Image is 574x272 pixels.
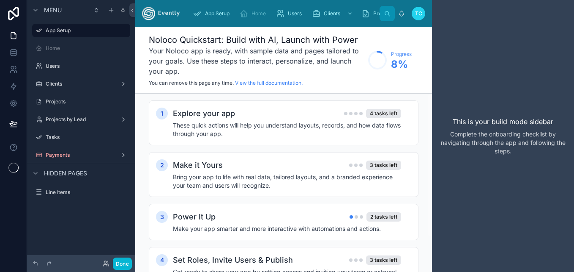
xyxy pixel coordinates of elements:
label: Users [46,63,128,69]
span: Clients [324,10,340,17]
span: Progress [391,51,412,58]
img: App logo [142,7,180,20]
span: 8 % [391,58,412,71]
a: App Setup [32,24,130,37]
a: Clients [32,77,130,91]
a: Clients [309,6,357,21]
label: Clients [46,80,117,87]
span: App Setup [205,10,230,17]
h1: Noloco Quickstart: Build with AI, Launch with Power [149,34,364,46]
a: Users [273,6,308,21]
a: Payments [32,148,130,162]
span: Users [288,10,302,17]
a: Projects by Lead [32,113,130,126]
span: Menu [44,6,62,14]
p: This is your build mode sidebar [453,117,553,127]
label: App Setup [46,27,125,34]
span: Hidden pages [44,169,87,178]
a: Home [237,6,272,21]
label: Tasks [46,134,128,141]
label: Payments [46,152,117,158]
a: View the full documentation. [235,80,303,86]
h3: Your Noloco app is ready, with sample data and pages tailored to your goals. Use these steps to i... [149,46,364,76]
a: Projects [32,95,130,108]
label: Home [46,45,128,52]
a: Line Items [32,186,130,199]
span: You can remove this page any time. [149,80,234,86]
label: Line Items [46,189,128,196]
a: Users [32,59,130,73]
label: Projects [46,98,128,105]
span: Projects [373,10,393,17]
a: Projects [359,6,410,21]
button: Done [113,258,132,270]
span: TC [415,10,422,17]
a: App Setup [191,6,235,21]
a: Home [32,42,130,55]
div: scrollable content [186,4,380,23]
p: Complete the onboarding checklist by navigating through the app and following the steps. [439,130,567,155]
a: Tasks [32,130,130,144]
label: Projects by Lead [46,116,117,123]
span: Home [251,10,266,17]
